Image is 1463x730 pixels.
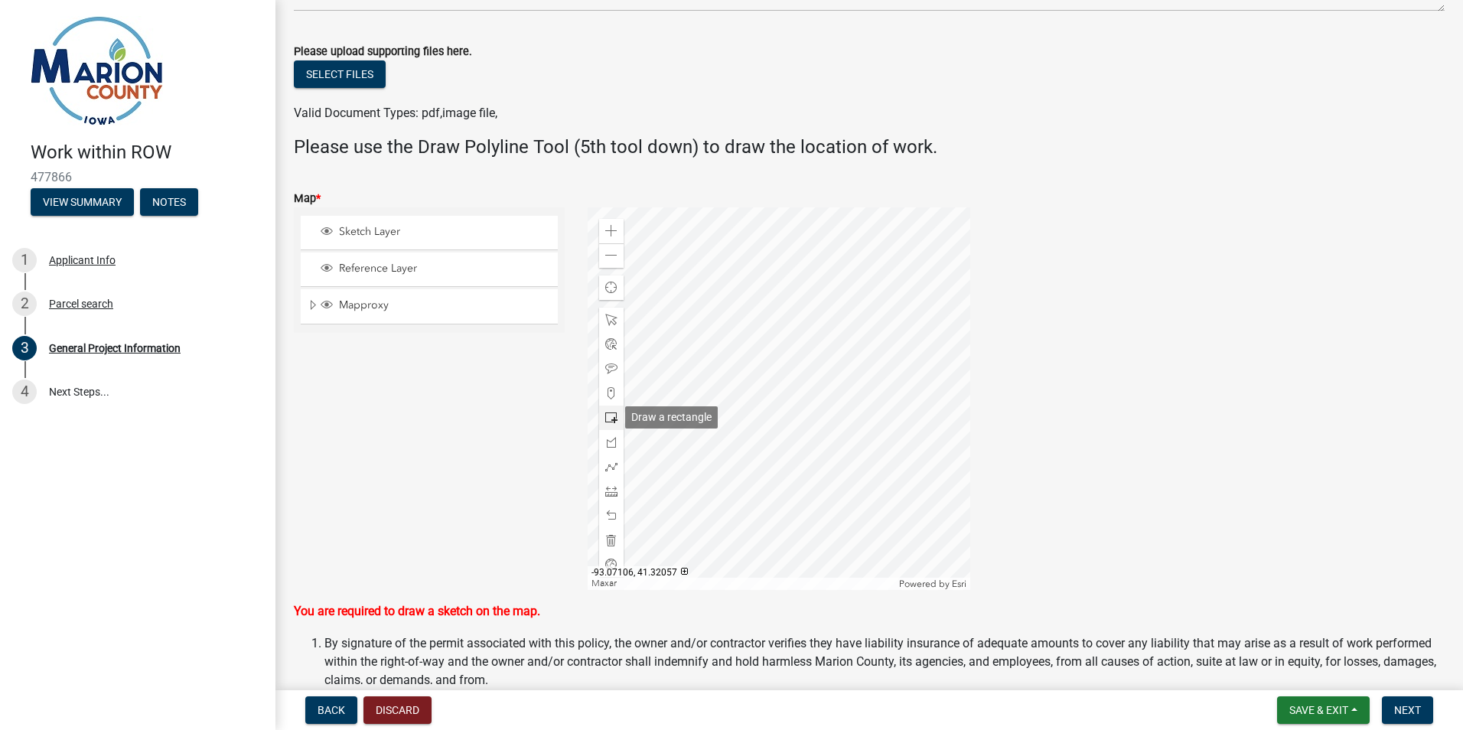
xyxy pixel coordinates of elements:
div: Reference Layer [318,262,552,277]
div: Maxar [588,578,895,590]
div: 3 [12,336,37,360]
span: Expand [307,298,318,314]
img: Marion County, Iowa [31,16,163,125]
div: Draw a rectangle [625,406,718,429]
div: Zoom out [599,243,624,268]
h4: Work within ROW [31,142,263,164]
span: Valid Document Types: pdf,image file, [294,106,497,120]
p: You are required to draw a sketch on the map. [294,602,1445,621]
div: 4 [12,380,37,404]
button: Back [305,696,357,724]
li: By signature of the permit associated with this policy, the owner and/or contractor verifies they... [324,634,1445,689]
li: Sketch Layer [301,216,558,250]
a: Esri [952,578,966,589]
button: Notes [140,188,198,216]
button: View Summary [31,188,134,216]
li: Mapproxy [301,289,558,324]
div: 2 [12,292,37,316]
div: 1 [12,248,37,272]
label: Map [294,194,321,204]
span: Mapproxy [335,298,552,312]
wm-modal-confirm: Summary [31,197,134,209]
button: Discard [363,696,432,724]
button: Save & Exit [1277,696,1370,724]
h4: Please use the Draw Polyline Tool (5th tool down) to draw the location of work. [294,136,1445,158]
div: Applicant Info [49,255,116,266]
button: Select files [294,60,386,88]
div: Zoom in [599,219,624,243]
li: Reference Layer [301,253,558,287]
div: Parcel search [49,298,113,309]
span: Next [1394,704,1421,716]
div: General Project Information [49,343,181,354]
div: Powered by [895,578,970,590]
span: Back [318,704,345,716]
div: Find my location [599,275,624,300]
ul: Layer List [299,212,559,329]
wm-modal-confirm: Notes [140,197,198,209]
div: Sketch Layer [318,225,552,240]
span: 477866 [31,170,245,184]
button: Next [1382,696,1433,724]
span: Save & Exit [1289,704,1348,716]
span: Sketch Layer [335,225,552,239]
label: Please upload supporting files here. [294,47,472,57]
span: Reference Layer [335,262,552,275]
div: Mapproxy [318,298,552,314]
